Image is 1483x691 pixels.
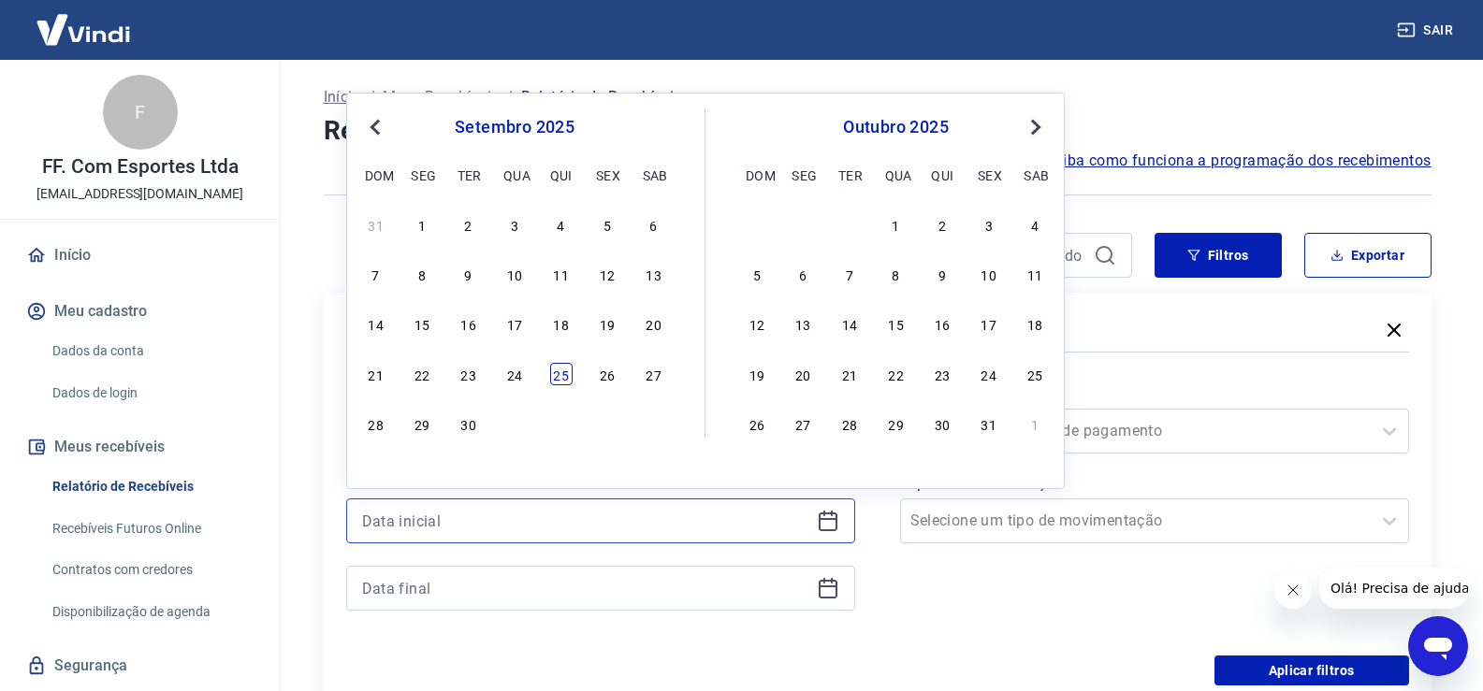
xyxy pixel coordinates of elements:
div: Choose quinta-feira, 2 de outubro de 2025 [550,412,573,435]
div: Choose segunda-feira, 20 de outubro de 2025 [792,363,814,385]
div: Choose segunda-feira, 27 de outubro de 2025 [792,412,814,435]
button: Next Month [1025,116,1047,138]
div: Choose sábado, 6 de setembro de 2025 [643,213,665,236]
div: qui [931,164,953,186]
button: Previous Month [364,116,386,138]
a: Relatório de Recebíveis [45,468,257,506]
a: Dados da conta [45,332,257,370]
button: Exportar [1304,233,1432,278]
div: Choose quarta-feira, 1 de outubro de 2025 [503,412,526,435]
div: outubro 2025 [743,116,1049,138]
iframe: Fechar mensagem [1274,571,1312,609]
div: Choose quarta-feira, 3 de setembro de 2025 [503,213,526,236]
div: Choose segunda-feira, 22 de setembro de 2025 [411,363,433,385]
p: [EMAIL_ADDRESS][DOMAIN_NAME] [36,184,243,204]
div: Choose domingo, 26 de outubro de 2025 [746,412,768,435]
button: Meus recebíveis [22,426,257,468]
iframe: Mensagem da empresa [1319,568,1468,609]
div: Choose sexta-feira, 3 de outubro de 2025 [978,213,1000,236]
label: Tipo de Movimentação [904,472,1405,495]
div: Choose sexta-feira, 24 de outubro de 2025 [978,363,1000,385]
div: seg [411,164,433,186]
div: Choose segunda-feira, 8 de setembro de 2025 [411,263,433,285]
div: Choose sábado, 20 de setembro de 2025 [643,312,665,335]
button: Sair [1393,13,1461,48]
div: Choose sexta-feira, 31 de outubro de 2025 [978,412,1000,435]
h4: Relatório de Recebíveis [324,112,1432,150]
div: setembro 2025 [362,116,667,138]
div: Choose sábado, 18 de outubro de 2025 [1024,312,1046,335]
div: Choose sexta-feira, 17 de outubro de 2025 [978,312,1000,335]
div: Choose sábado, 27 de setembro de 2025 [643,363,665,385]
div: Choose sexta-feira, 12 de setembro de 2025 [596,263,618,285]
div: Choose quinta-feira, 4 de setembro de 2025 [550,213,573,236]
div: Choose terça-feira, 30 de setembro de 2025 [458,412,480,435]
a: Recebíveis Futuros Online [45,510,257,548]
div: Choose quinta-feira, 30 de outubro de 2025 [931,412,953,435]
div: Choose terça-feira, 30 de setembro de 2025 [838,213,861,236]
label: Forma de Pagamento [904,382,1405,405]
div: Choose terça-feira, 16 de setembro de 2025 [458,312,480,335]
a: Saiba como funciona a programação dos recebimentos [1045,150,1432,172]
div: Choose domingo, 12 de outubro de 2025 [746,312,768,335]
div: Choose quinta-feira, 2 de outubro de 2025 [931,213,953,236]
div: Choose terça-feira, 9 de setembro de 2025 [458,263,480,285]
div: Choose quarta-feira, 10 de setembro de 2025 [503,263,526,285]
div: month 2025-10 [743,210,1049,437]
div: Choose domingo, 5 de outubro de 2025 [746,263,768,285]
div: sex [596,164,618,186]
div: Choose sábado, 4 de outubro de 2025 [1024,213,1046,236]
div: Choose segunda-feira, 29 de setembro de 2025 [792,213,814,236]
div: qua [503,164,526,186]
div: Choose quarta-feira, 8 de outubro de 2025 [885,263,908,285]
div: Choose terça-feira, 2 de setembro de 2025 [458,213,480,236]
span: Olá! Precisa de ajuda? [11,13,157,28]
div: Choose terça-feira, 21 de outubro de 2025 [838,363,861,385]
div: Choose quarta-feira, 24 de setembro de 2025 [503,363,526,385]
div: F [103,75,178,150]
div: Choose sexta-feira, 10 de outubro de 2025 [978,263,1000,285]
div: Choose terça-feira, 23 de setembro de 2025 [458,363,480,385]
div: sex [978,164,1000,186]
div: Choose domingo, 31 de agosto de 2025 [365,213,387,236]
input: Data inicial [362,507,809,535]
div: ter [838,164,861,186]
div: Choose sexta-feira, 26 de setembro de 2025 [596,363,618,385]
div: Choose quinta-feira, 16 de outubro de 2025 [931,312,953,335]
div: Choose quarta-feira, 1 de outubro de 2025 [885,213,908,236]
div: Choose sábado, 4 de outubro de 2025 [643,412,665,435]
div: Choose domingo, 7 de setembro de 2025 [365,263,387,285]
div: Choose terça-feira, 14 de outubro de 2025 [838,312,861,335]
div: Choose sábado, 11 de outubro de 2025 [1024,263,1046,285]
div: Choose segunda-feira, 1 de setembro de 2025 [411,213,433,236]
div: Choose quarta-feira, 17 de setembro de 2025 [503,312,526,335]
a: Contratos com credores [45,551,257,589]
div: dom [746,164,768,186]
div: Choose sexta-feira, 3 de outubro de 2025 [596,412,618,435]
p: / [506,86,513,108]
iframe: Botão para abrir a janela de mensagens [1408,616,1468,676]
div: seg [792,164,814,186]
a: Meus Recebíveis [383,86,499,108]
div: Choose quinta-feira, 9 de outubro de 2025 [931,263,953,285]
div: Choose domingo, 19 de outubro de 2025 [746,363,768,385]
div: Choose sábado, 13 de setembro de 2025 [643,263,665,285]
div: Choose domingo, 28 de setembro de 2025 [746,213,768,236]
div: dom [365,164,387,186]
a: Início [324,86,361,108]
p: / [369,86,375,108]
div: Choose domingo, 21 de setembro de 2025 [365,363,387,385]
div: Choose quinta-feira, 25 de setembro de 2025 [550,363,573,385]
div: sab [643,164,665,186]
div: Choose sexta-feira, 19 de setembro de 2025 [596,312,618,335]
div: month 2025-09 [362,210,667,437]
div: Choose terça-feira, 7 de outubro de 2025 [838,263,861,285]
div: Choose segunda-feira, 13 de outubro de 2025 [792,312,814,335]
div: Choose segunda-feira, 15 de setembro de 2025 [411,312,433,335]
p: Relatório de Recebíveis [521,86,682,108]
a: Dados de login [45,374,257,412]
div: Choose segunda-feira, 29 de setembro de 2025 [411,412,433,435]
